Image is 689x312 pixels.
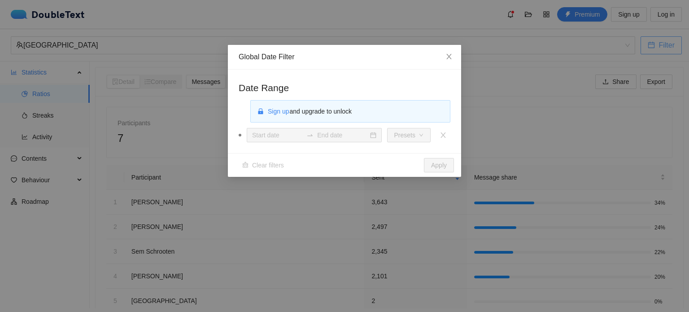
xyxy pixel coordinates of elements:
[268,106,289,116] span: Sign up
[436,128,450,142] button: close
[257,108,264,114] span: lock
[239,52,450,62] div: Global Date Filter
[306,132,314,139] span: swap-right
[267,104,289,119] button: Sign up
[437,45,461,69] button: Close
[424,158,454,172] button: Apply
[235,158,291,172] button: clearClear filters
[239,80,450,95] h2: Date Range
[317,130,368,140] input: End date
[306,132,314,139] span: to
[387,128,431,142] button: Presetsdown
[267,108,352,115] span: and upgrade to unlock
[445,53,453,60] span: close
[252,130,303,140] input: Start date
